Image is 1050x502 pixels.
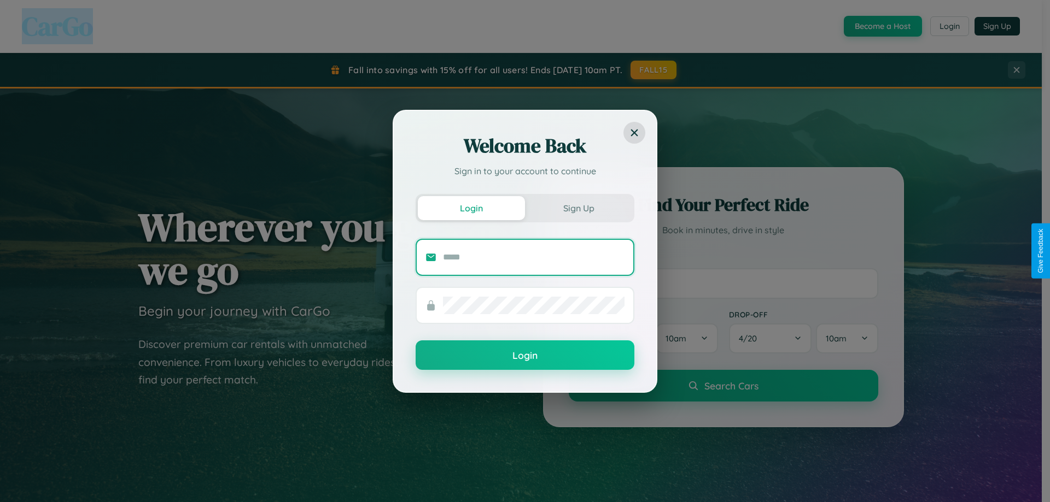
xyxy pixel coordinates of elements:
[416,164,634,178] p: Sign in to your account to continue
[525,196,632,220] button: Sign Up
[416,340,634,370] button: Login
[1037,229,1045,273] div: Give Feedback
[416,133,634,159] h2: Welcome Back
[418,196,525,220] button: Login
